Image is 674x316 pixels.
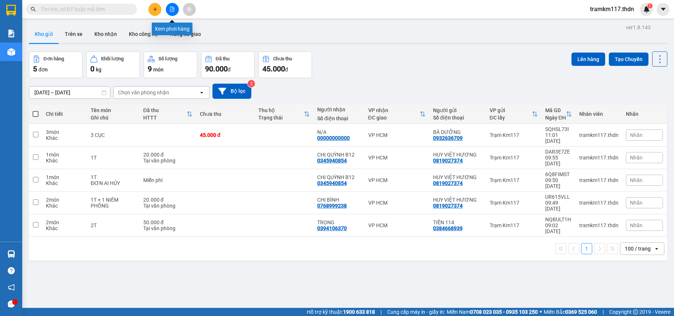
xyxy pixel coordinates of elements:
[307,308,375,316] span: Hỗ trợ kỹ thuật:
[433,129,482,135] div: BÀ DƯỠNG
[579,155,618,161] div: tramkm117.thdn
[148,3,161,16] button: plus
[490,115,532,121] div: ĐC lấy
[46,129,83,135] div: 3 món
[29,25,59,43] button: Kho gửi
[633,309,638,315] span: copyright
[255,104,313,124] th: Toggle SortBy
[258,51,312,78] button: Chưa thu45.000đ
[152,7,158,12] span: plus
[212,84,251,99] button: Bộ lọc
[571,53,605,66] button: Lên hàng
[343,309,375,315] strong: 1900 633 818
[368,222,426,228] div: VP HCM
[46,180,83,186] div: Khác
[228,67,231,73] span: đ
[201,51,255,78] button: Đã thu90.000đ
[545,107,566,113] div: Mã GD
[490,107,532,113] div: VP gửi
[545,132,572,144] div: 11:01 [DATE]
[317,197,361,203] div: CHỊ BÌNH
[91,132,136,138] div: 3 CỤC
[579,177,618,183] div: tramkm117.thdn
[41,5,128,13] input: Tìm tên, số ĐT hoặc mã đơn
[164,25,207,43] button: Hàng đã giao
[579,111,618,117] div: Nhân viên
[96,67,101,73] span: kg
[317,180,347,186] div: 0345940854
[33,64,37,73] span: 5
[317,219,361,225] div: TRỌNG
[91,180,136,186] div: ĐƠN AI HỦY
[205,64,228,73] span: 90.000
[143,177,192,183] div: Miễn phí
[166,3,179,16] button: file-add
[200,111,251,117] div: Chưa thu
[643,6,650,13] img: icon-new-feature
[6,5,16,16] img: logo-vxr
[91,197,136,209] div: 1T + 1 NIÊM PHÔNG
[31,7,36,12] span: search
[143,197,192,203] div: 20.000 đ
[609,53,648,66] button: Tạo Chuyến
[101,56,124,61] div: Khối lượng
[630,222,643,228] span: Nhãn
[433,135,463,141] div: 0932636709
[545,171,572,177] div: 6Q8FIMST
[630,177,643,183] span: Nhãn
[46,135,83,141] div: Khác
[317,107,361,112] div: Người nhận
[91,222,136,228] div: 2T
[545,194,572,200] div: UR615VLL
[433,174,482,180] div: HUY VIỆT HƯƠNG
[118,89,169,96] div: Chọn văn phòng nhận
[46,219,83,225] div: 2 món
[387,308,445,316] span: Cung cấp máy in - giấy in:
[143,158,192,164] div: Tại văn phòng
[59,25,88,43] button: Trên xe
[657,3,670,16] button: caret-down
[8,267,15,274] span: question-circle
[140,104,196,124] th: Toggle SortBy
[144,51,197,78] button: Số lượng9món
[541,104,576,124] th: Toggle SortBy
[91,115,136,121] div: Ghi chú
[433,180,463,186] div: 0819027374
[8,300,15,307] span: message
[317,115,361,121] div: Số điện thoại
[123,25,164,43] button: Kho công nợ
[91,155,136,161] div: 1T
[199,90,205,95] svg: open
[626,23,651,31] div: ver 1.8.143
[545,200,572,212] div: 09:49 [DATE]
[625,245,651,252] div: 100 / trang
[143,203,192,209] div: Tại văn phòng
[143,115,187,121] div: HTTT
[262,64,285,73] span: 45.000
[317,203,347,209] div: 0768999238
[368,132,426,138] div: VP HCM
[433,225,463,231] div: 0384668939
[29,87,110,98] input: Select a date range.
[545,222,572,234] div: 09:02 [DATE]
[317,174,361,180] div: CHỊ QUỲNH B12
[90,64,94,73] span: 0
[490,200,538,206] div: Trạm Km117
[544,308,597,316] span: Miền Bắc
[143,152,192,158] div: 20.000 đ
[581,243,592,254] button: 1
[545,177,572,189] div: 09:50 [DATE]
[317,129,361,135] div: N/A
[584,4,640,14] span: tramkm117.thdn
[317,152,361,158] div: CHỊ QUỲNH B12
[200,132,251,138] div: 45.000 đ
[579,200,618,206] div: tramkm117.thdn
[433,152,482,158] div: HUY VIỆT HƯƠNG
[46,197,83,203] div: 2 món
[170,7,175,12] span: file-add
[579,222,618,228] div: tramkm117.thdn
[91,174,136,180] div: 1T
[7,48,15,56] img: warehouse-icon
[46,203,83,209] div: Khác
[433,219,482,225] div: TIẾN 114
